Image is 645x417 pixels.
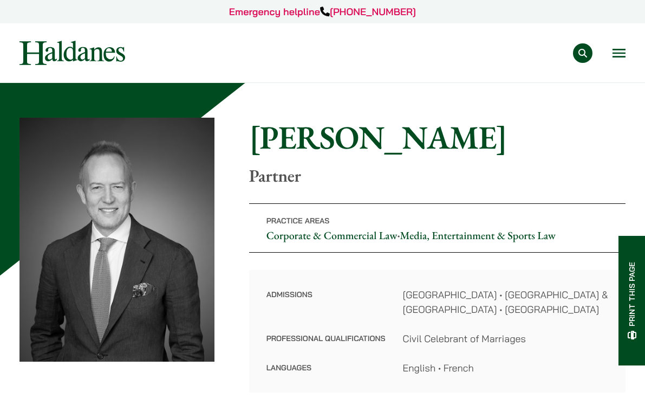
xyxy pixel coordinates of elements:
button: Open menu [613,49,626,57]
a: Media, Entertainment & Sports Law [400,228,556,242]
dt: Admissions [266,287,386,331]
h1: [PERSON_NAME] [249,118,626,157]
button: Search [573,43,592,63]
dd: English • French [403,361,608,375]
a: Emergency helpline[PHONE_NUMBER] [229,5,416,18]
img: Logo of Haldanes [19,41,125,65]
dd: [GEOGRAPHIC_DATA] • [GEOGRAPHIC_DATA] & [GEOGRAPHIC_DATA] • [GEOGRAPHIC_DATA] [403,287,608,317]
a: Corporate & Commercial Law [266,228,398,242]
span: Practice Areas [266,216,330,226]
dt: Languages [266,361,386,375]
dd: Civil Celebrant of Marriages [403,331,608,346]
p: Partner [249,165,626,186]
p: • [249,203,626,253]
dt: Professional Qualifications [266,331,386,361]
